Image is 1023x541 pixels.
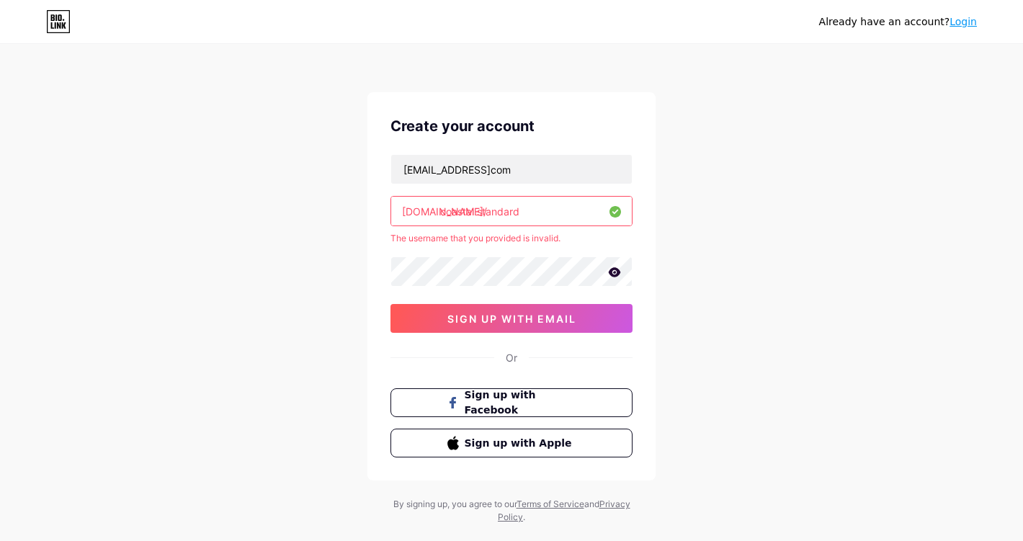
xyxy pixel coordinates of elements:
[517,498,584,509] a: Terms of Service
[390,429,633,457] button: Sign up with Apple
[506,350,517,365] div: Or
[447,313,576,325] span: sign up with email
[390,304,633,333] button: sign up with email
[402,204,487,219] div: [DOMAIN_NAME]/
[950,16,977,27] a: Login
[391,155,632,184] input: Email
[390,388,633,417] button: Sign up with Facebook
[465,388,576,418] span: Sign up with Facebook
[391,197,632,225] input: username
[819,14,977,30] div: Already have an account?
[465,436,576,451] span: Sign up with Apple
[389,498,634,524] div: By signing up, you agree to our and .
[390,232,633,245] div: The username that you provided is invalid.
[390,115,633,137] div: Create your account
